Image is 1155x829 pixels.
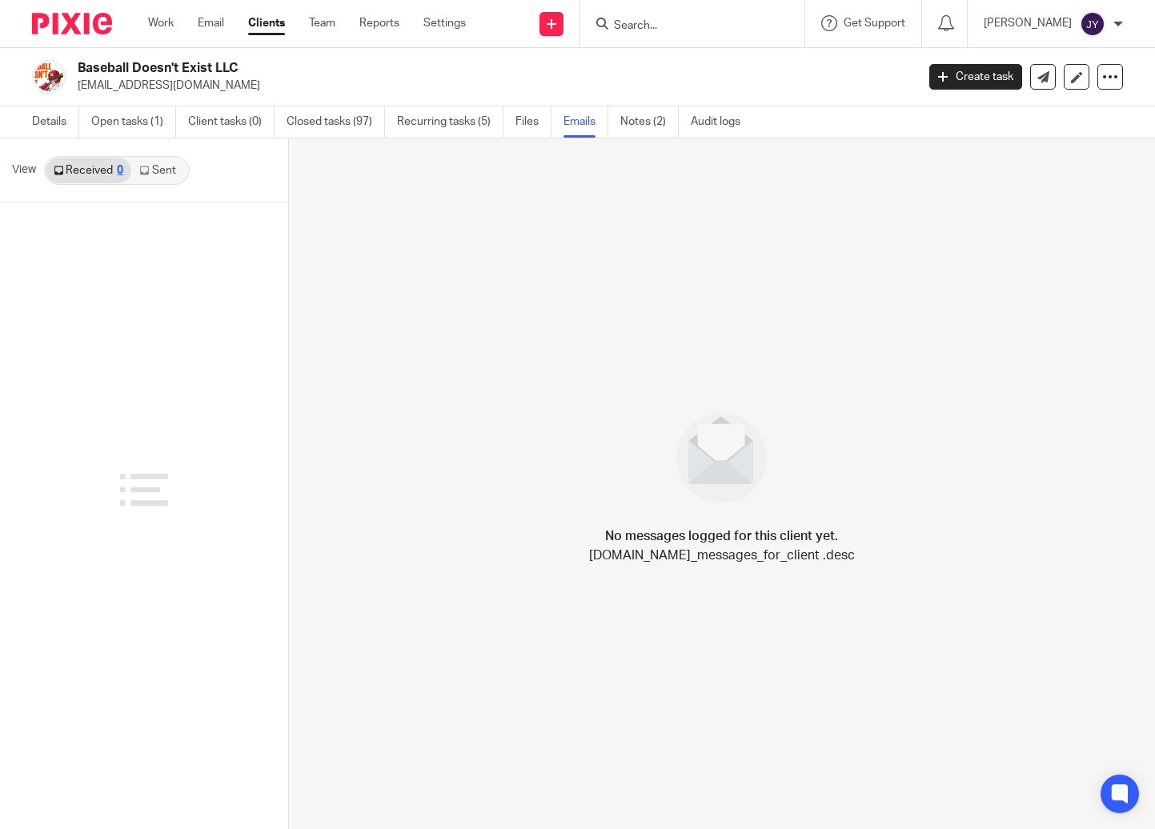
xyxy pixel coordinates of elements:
a: Team [309,15,335,31]
a: Notes (2) [620,106,679,138]
p: [EMAIL_ADDRESS][DOMAIN_NAME] [78,78,905,94]
a: Work [148,15,174,31]
h2: Baseball Doesn't Exist LLC [78,60,740,77]
a: Create task [929,64,1022,90]
input: Search [612,19,756,34]
a: Received0 [46,158,131,183]
a: Open tasks (1) [91,106,176,138]
span: View [12,162,36,178]
a: Clients [248,15,285,31]
a: Files [515,106,551,138]
a: Sent [131,158,187,183]
span: Get Support [844,18,905,29]
p: [PERSON_NAME] [984,15,1072,31]
a: Emails [563,106,608,138]
h4: No messages logged for this client yet. [605,527,838,546]
img: image [666,402,777,514]
a: Reports [359,15,399,31]
img: Pixie [32,13,112,34]
a: Settings [423,15,466,31]
a: Email [198,15,224,31]
div: 0 [117,165,123,176]
a: Client tasks (0) [188,106,275,138]
a: Closed tasks (97) [287,106,385,138]
a: Recurring tasks (5) [397,106,503,138]
a: Audit logs [691,106,752,138]
img: basebal.png [32,60,66,94]
img: svg%3E [1080,11,1105,37]
p: [DOMAIN_NAME]_messages_for_client .desc [589,546,855,565]
a: Details [32,106,79,138]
